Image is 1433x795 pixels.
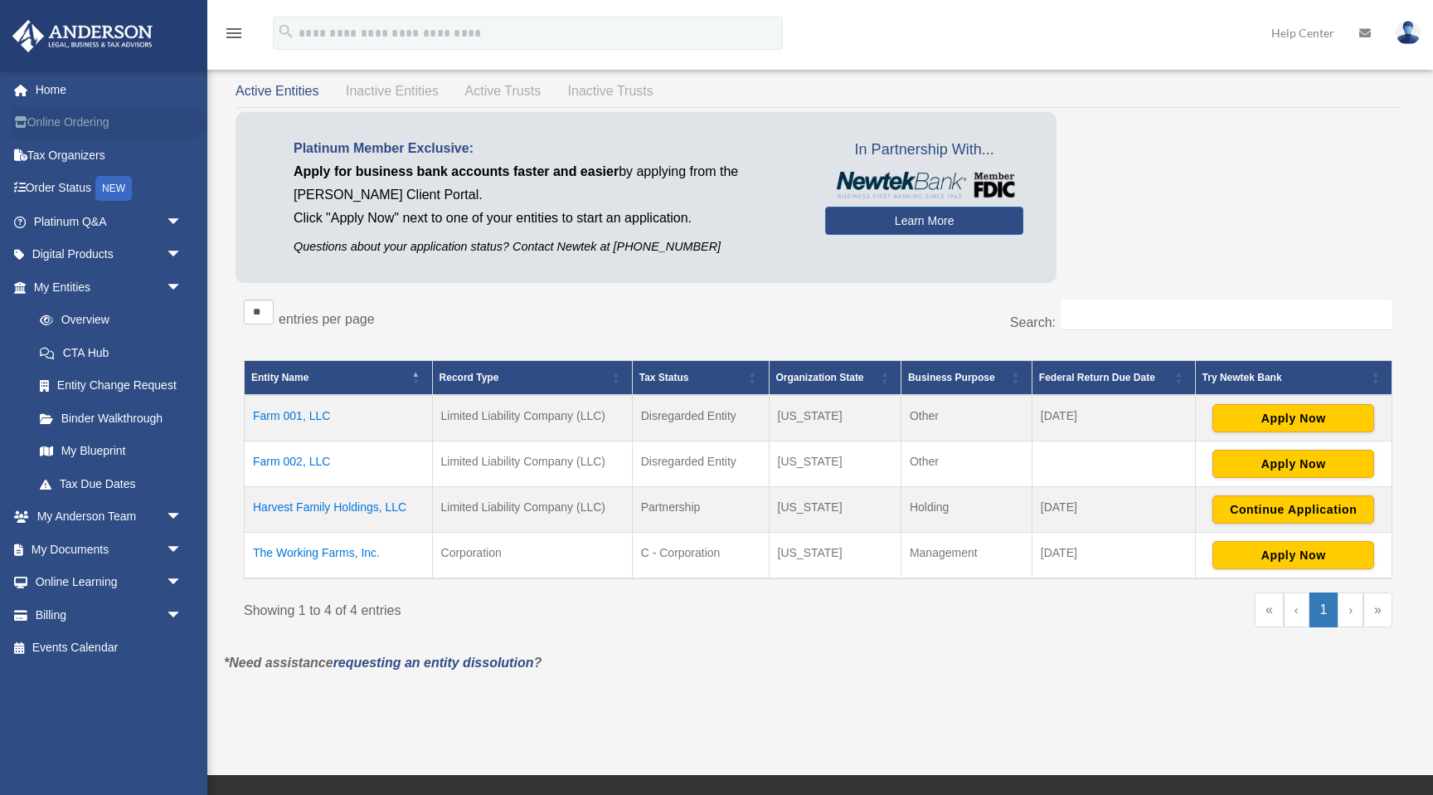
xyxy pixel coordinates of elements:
[245,361,433,396] th: Entity Name: Activate to invert sorting
[1032,361,1195,396] th: Federal Return Due Date: Activate to sort
[769,487,901,533] td: [US_STATE]
[12,500,207,534] a: My Anderson Teamarrow_drop_down
[245,533,433,579] td: The Working Farms, Inc.
[166,566,199,600] span: arrow_drop_down
[224,29,244,43] a: menu
[166,271,199,305] span: arrow_drop_down
[901,487,1032,533] td: Holding
[901,395,1032,441] td: Other
[825,137,1023,163] span: In Partnership With...
[1032,395,1195,441] td: [DATE]
[166,500,199,534] span: arrow_drop_down
[901,441,1032,487] td: Other
[769,441,901,487] td: [US_STATE]
[251,372,308,383] span: Entity Name
[245,487,433,533] td: Harvest Family Holdings, LLC
[1202,368,1367,388] div: Try Newtek Bank
[1212,495,1374,524] button: Continue Application
[833,172,1015,198] img: NewtekBankLogoSM.png
[1212,450,1374,478] button: Apply Now
[245,395,433,441] td: Farm 001, LLC
[639,372,689,383] span: Tax Status
[224,23,244,43] i: menu
[632,395,769,441] td: Disregarded Entity
[769,361,901,396] th: Organization State: Activate to sort
[23,467,199,500] a: Tax Due Dates
[294,137,800,160] p: Platinum Member Exclusive:
[1039,372,1155,383] span: Federal Return Due Date
[333,656,534,670] a: requesting an entity dissolution
[1338,593,1363,627] a: Next
[23,435,199,468] a: My Blueprint
[346,84,439,98] span: Inactive Entities
[901,533,1032,579] td: Management
[12,238,207,271] a: Digital Productsarrow_drop_down
[23,304,191,337] a: Overview
[12,139,207,172] a: Tax Organizers
[95,176,132,201] div: NEW
[12,205,207,238] a: Platinum Q&Aarrow_drop_down
[1195,361,1392,396] th: Try Newtek Bank : Activate to sort
[166,533,199,567] span: arrow_drop_down
[568,84,653,98] span: Inactive Trusts
[7,20,158,52] img: Anderson Advisors Platinum Portal
[632,487,769,533] td: Partnership
[1255,593,1284,627] a: First
[432,441,632,487] td: Limited Liability Company (LLC)
[245,441,433,487] td: Farm 002, LLC
[244,593,806,622] div: Showing 1 to 4 of 4 entries
[432,361,632,396] th: Record Type: Activate to sort
[166,598,199,632] span: arrow_drop_down
[12,106,207,139] a: Online Ordering
[1010,315,1056,329] label: Search:
[166,238,199,272] span: arrow_drop_down
[294,207,800,230] p: Click "Apply Now" next to one of your entities to start an application.
[294,160,800,207] p: by applying from the [PERSON_NAME] Client Portal.
[632,533,769,579] td: C - Corporation
[1309,593,1338,627] a: 1
[12,533,207,566] a: My Documentsarrow_drop_down
[432,487,632,533] td: Limited Liability Company (LLC)
[294,164,619,178] span: Apply for business bank accounts faster and easier
[23,336,199,369] a: CTA Hub
[769,533,901,579] td: [US_STATE]
[277,22,295,41] i: search
[632,361,769,396] th: Tax Status: Activate to sort
[224,656,542,670] em: *Need assistance ?
[23,369,199,402] a: Entity Change Request
[1363,593,1392,627] a: Last
[432,395,632,441] td: Limited Liability Company (LLC)
[632,441,769,487] td: Disregarded Entity
[12,271,199,304] a: My Entitiesarrow_drop_down
[1212,541,1374,569] button: Apply Now
[465,84,542,98] span: Active Trusts
[432,533,632,579] td: Corporation
[294,237,800,257] p: Questions about your application status? Contact Newtek at [PHONE_NUMBER]
[12,598,207,632] a: Billingarrow_drop_down
[166,205,199,239] span: arrow_drop_down
[1212,404,1374,432] button: Apply Now
[236,84,318,98] span: Active Entities
[1396,21,1421,45] img: User Pic
[440,372,499,383] span: Record Type
[12,172,207,206] a: Order StatusNEW
[1284,593,1309,627] a: Previous
[279,312,375,326] label: entries per page
[23,402,199,435] a: Binder Walkthrough
[12,632,207,665] a: Events Calendar
[12,73,207,106] a: Home
[908,372,995,383] span: Business Purpose
[1032,487,1195,533] td: [DATE]
[12,566,207,599] a: Online Learningarrow_drop_down
[769,395,901,441] td: [US_STATE]
[901,361,1032,396] th: Business Purpose: Activate to sort
[825,207,1023,235] a: Learn More
[776,372,864,383] span: Organization State
[1032,533,1195,579] td: [DATE]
